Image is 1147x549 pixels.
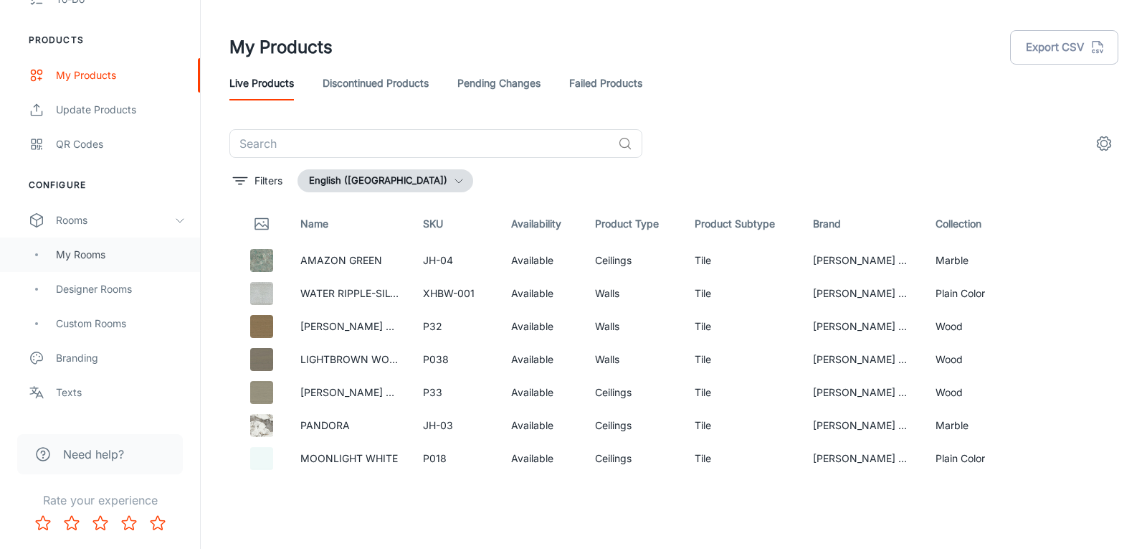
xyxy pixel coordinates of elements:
td: [PERSON_NAME] Ceramics [801,343,925,376]
td: Walls [584,277,683,310]
p: LIGHTBROWN WOOD [300,352,401,367]
svg: Thumbnail [253,215,270,233]
div: Texts [56,385,186,400]
button: Rate 3 star [86,509,115,538]
div: My Rooms [56,247,186,263]
div: Designer Rooms [56,281,186,297]
button: English ([GEOGRAPHIC_DATA]) [298,169,473,192]
td: Available [500,343,584,376]
td: Ceilings [584,442,683,475]
button: Rate 2 star [57,509,86,538]
div: QR Codes [56,136,186,152]
div: Update Products [56,102,186,118]
button: filter [229,169,286,192]
th: Name [289,204,412,244]
td: [PERSON_NAME] Ceramics [801,376,925,409]
td: Ceilings [584,475,683,508]
td: Plain Color [924,475,1009,508]
td: JH-04 [411,244,500,277]
td: Available [500,475,584,508]
a: Failed Products [569,66,642,100]
p: PANDORA [300,418,401,433]
td: Ceilings [584,376,683,409]
td: Available [500,409,584,442]
div: My Products [56,67,186,83]
th: SKU [411,204,500,244]
button: Rate 1 star [29,509,57,538]
td: P32 [411,310,500,343]
td: Tile [683,343,801,376]
input: Search [229,129,612,158]
th: Product Subtype [683,204,801,244]
th: Product Type [584,204,683,244]
td: JH-03 [411,409,500,442]
td: Marble [924,409,1009,442]
td: XHBW-001 [411,277,500,310]
td: Available [500,244,584,277]
td: Tile [683,310,801,343]
td: Available [500,310,584,343]
th: Brand [801,204,925,244]
p: Rate your experience [11,492,189,509]
button: Export CSV [1010,30,1118,65]
span: Need help? [63,446,124,463]
td: P038 [411,343,500,376]
a: Pending Changes [457,66,541,100]
td: [PERSON_NAME] Ceramics [801,277,925,310]
td: [PERSON_NAME] Ceramics [801,310,925,343]
p: WATER RIPPLE-SILVER [300,286,401,301]
button: Rate 5 star [143,509,172,538]
td: [PERSON_NAME] Ceramics [801,475,925,508]
h1: My Products [229,34,333,60]
td: Tile [683,376,801,409]
td: Tile [683,244,801,277]
td: Tile [683,277,801,310]
a: Discontinued Products [323,66,429,100]
td: Available [500,376,584,409]
button: Rate 4 star [115,509,143,538]
p: MOONLIGHT WHITE [300,451,401,466]
p: AMAZON GREEN [300,253,401,268]
button: settings [1090,129,1118,158]
td: P023 [411,475,500,508]
td: Wood [924,376,1009,409]
td: Marble [924,244,1009,277]
td: Tile [683,409,801,442]
div: Branding [56,350,186,366]
a: Live Products [229,66,294,100]
td: P33 [411,376,500,409]
td: Ceilings [584,409,683,442]
td: Wood [924,310,1009,343]
td: [PERSON_NAME] Ceramics [801,442,925,475]
td: [PERSON_NAME] Ceramics [801,409,925,442]
td: Wood [924,343,1009,376]
th: Collection [924,204,1009,244]
td: Walls [584,343,683,376]
td: P018 [411,442,500,475]
td: Available [500,277,584,310]
div: Rooms [56,212,174,228]
p: [PERSON_NAME] P33 [300,385,401,400]
td: Plain Color [924,277,1009,310]
p: [PERSON_NAME] P32 [300,319,401,334]
td: Walls [584,310,683,343]
td: Ceilings [584,244,683,277]
td: Tile [683,475,801,508]
td: Tile [683,442,801,475]
td: [PERSON_NAME] Ceramics [801,244,925,277]
p: Filters [254,173,282,189]
td: Plain Color [924,442,1009,475]
td: Available [500,442,584,475]
div: Custom Rooms [56,316,186,332]
th: Availability [500,204,584,244]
